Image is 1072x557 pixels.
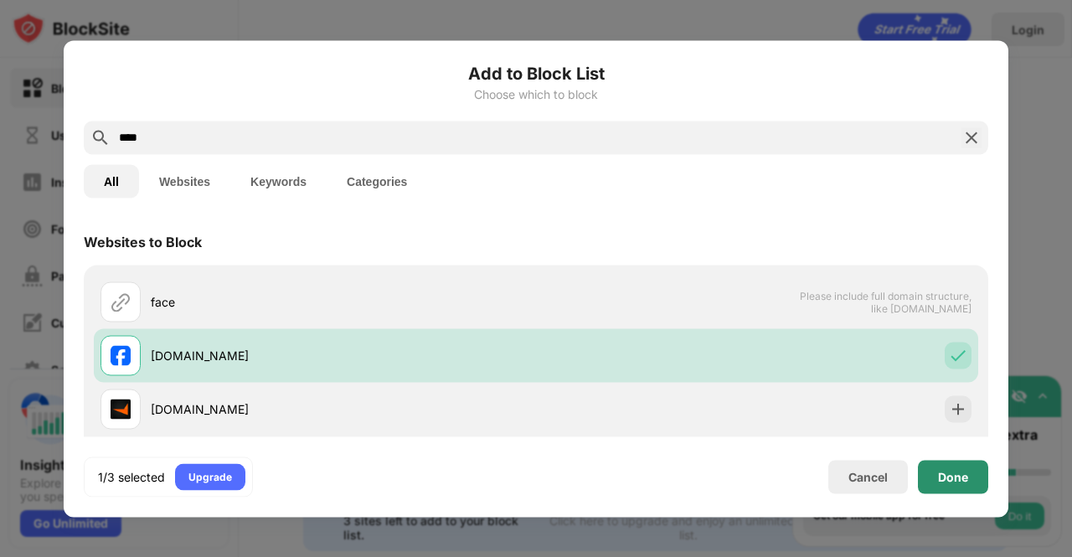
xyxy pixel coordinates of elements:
[327,164,427,198] button: Categories
[111,291,131,312] img: url.svg
[111,345,131,365] img: favicons
[84,233,202,250] div: Websites to Block
[111,399,131,419] img: favicons
[961,127,982,147] img: search-close
[938,470,968,483] div: Done
[151,293,536,311] div: face
[84,164,139,198] button: All
[84,60,988,85] h6: Add to Block List
[799,289,971,314] span: Please include full domain structure, like [DOMAIN_NAME]
[84,87,988,101] div: Choose which to block
[230,164,327,198] button: Keywords
[98,468,165,485] div: 1/3 selected
[151,400,536,418] div: [DOMAIN_NAME]
[848,470,888,484] div: Cancel
[151,347,536,364] div: [DOMAIN_NAME]
[139,164,230,198] button: Websites
[90,127,111,147] img: search.svg
[188,468,232,485] div: Upgrade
